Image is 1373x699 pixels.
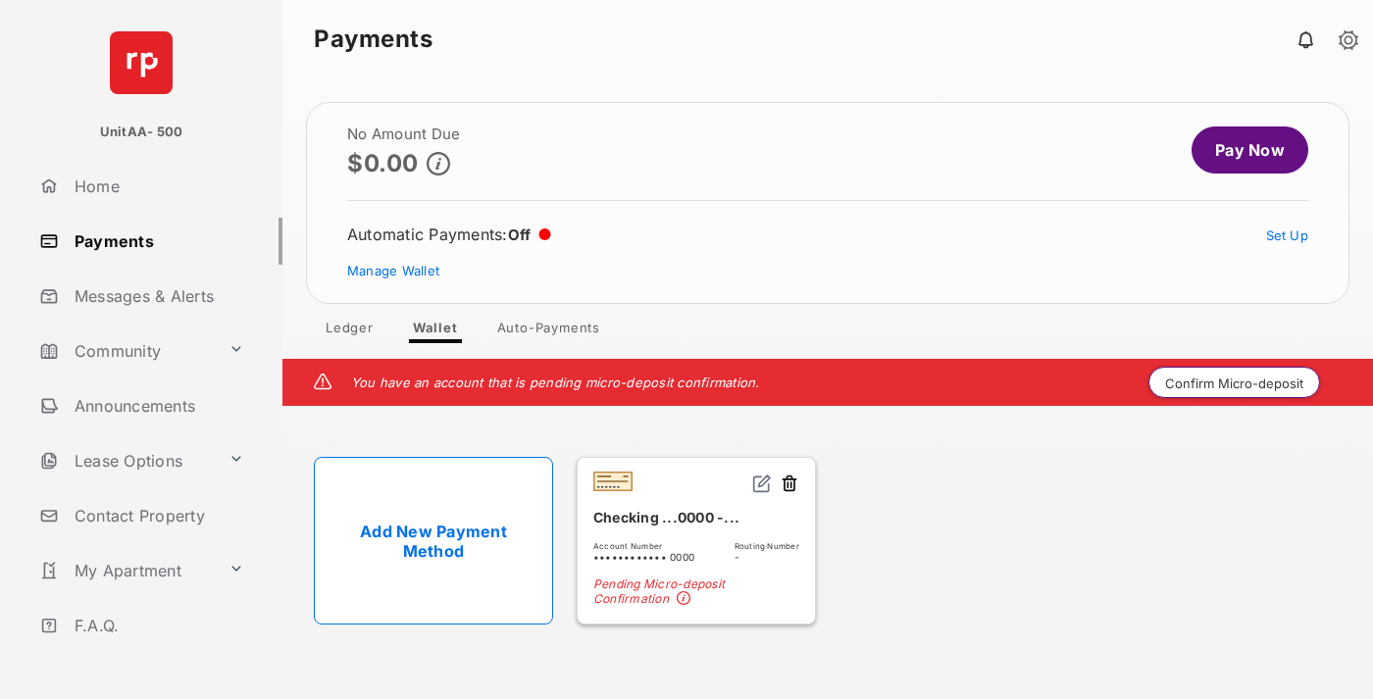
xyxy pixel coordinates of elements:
a: Auto-Payments [482,320,616,343]
span: •••••••••••• 0000 [593,551,694,563]
a: Messages & Alerts [31,273,282,320]
strong: Payments [314,27,432,51]
span: - [735,551,799,563]
div: Automatic Payments : [347,225,551,244]
p: $0.00 [347,150,419,176]
a: Add New Payment Method [314,457,553,624]
a: Community [31,327,221,374]
em: You have an account that is pending micro-deposit confirmation. [351,374,760,390]
span: Pending Micro-deposit Confirmation [593,576,799,608]
div: Checking ...0000 -... [593,501,799,533]
a: F.A.Q. [31,602,282,649]
a: Wallet [397,320,474,343]
a: Ledger [310,320,389,343]
a: Set Up [1266,227,1309,243]
img: svg+xml;base64,PHN2ZyB2aWV3Qm94PSIwIDAgMjQgMjQiIHdpZHRoPSIxNiIgaGVpZ2h0PSIxNiIgZmlsbD0ibm9uZSIgeG... [752,474,772,493]
p: UnitAA- 500 [100,123,183,142]
span: Off [508,225,532,244]
button: Confirm Micro-deposit [1148,367,1320,398]
a: My Apartment [31,547,221,594]
a: Payments [31,218,282,265]
a: Announcements [31,382,282,429]
a: Contact Property [31,492,282,539]
a: Lease Options [31,437,221,484]
a: Home [31,163,282,210]
span: Routing Number [735,541,799,551]
img: svg+xml;base64,PHN2ZyB4bWxucz0iaHR0cDovL3d3dy53My5vcmcvMjAwMC9zdmciIHdpZHRoPSI2NCIgaGVpZ2h0PSI2NC... [110,31,173,94]
h2: No Amount Due [347,126,460,142]
span: Account Number [593,541,694,551]
a: Manage Wallet [347,263,439,278]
